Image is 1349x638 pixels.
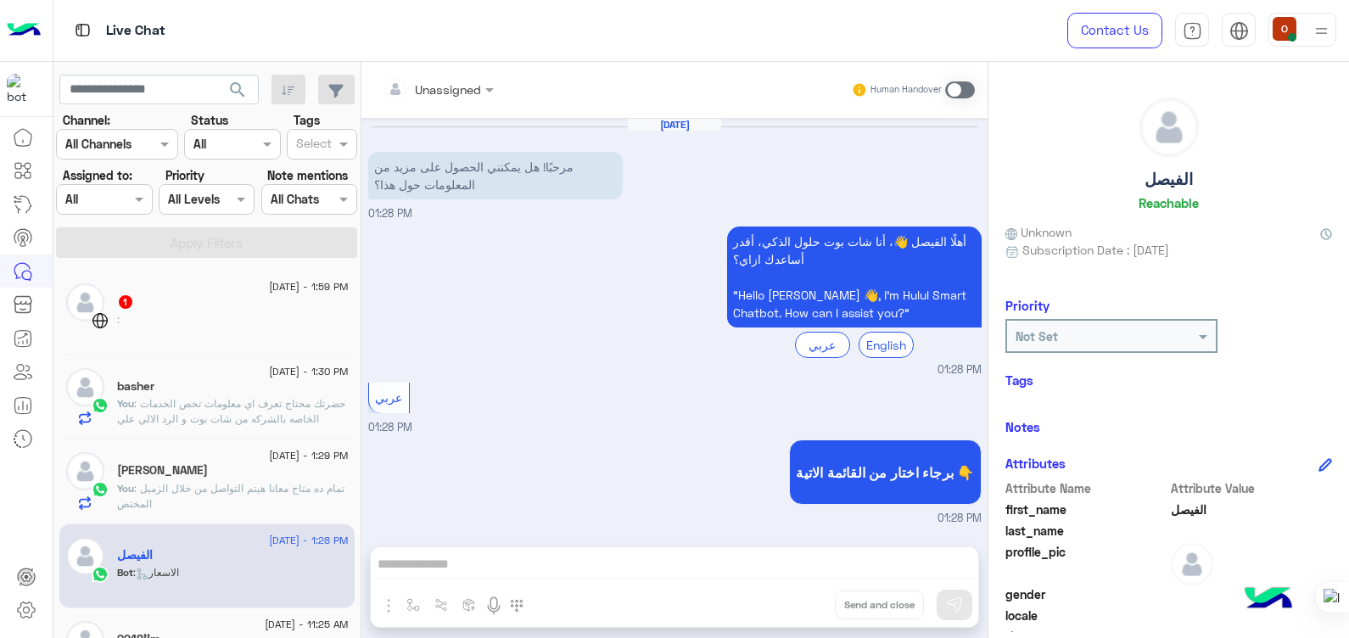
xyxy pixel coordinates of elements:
[1005,607,1167,624] span: locale
[119,295,132,309] span: 1
[117,379,154,394] h5: basher
[191,111,228,129] label: Status
[938,362,982,378] span: 01:28 PM
[269,364,348,379] span: [DATE] - 1:30 PM
[1171,607,1333,624] span: null
[267,166,348,184] label: Note mentions
[628,119,721,131] h6: [DATE]
[1005,501,1167,518] span: first_name
[66,452,104,490] img: defaultAdmin.png
[92,481,109,498] img: WhatsApp
[1005,298,1050,313] h6: Priority
[1067,13,1162,48] a: Contact Us
[117,482,344,510] span: تمام ده متاح معانا هيتم التواصل من خلال الزميل المختص
[1005,456,1066,471] h6: Attributes
[63,111,110,129] label: Channel:
[269,448,348,463] span: [DATE] - 1:29 PM
[1145,170,1193,189] h5: الفيصل
[1005,223,1072,241] span: Unknown
[66,368,104,406] img: defaultAdmin.png
[1005,585,1167,603] span: gender
[1005,372,1332,388] h6: Tags
[368,421,412,434] span: 01:28 PM
[106,20,165,42] p: Live Chat
[133,566,179,579] span: : الاسعار
[1229,21,1249,41] img: tab
[1171,479,1333,497] span: Attribute Value
[294,111,320,129] label: Tags
[870,83,942,97] small: Human Handover
[859,332,914,358] div: English
[1005,543,1167,582] span: profile_pic
[1140,98,1198,156] img: defaultAdmin.png
[117,313,120,326] span: :
[796,464,974,480] span: برجاء اختار من القائمة الاتية 👇
[56,227,357,258] button: Apply Filters
[1171,585,1333,603] span: null
[72,20,93,41] img: tab
[92,397,109,414] img: WhatsApp
[1139,195,1199,210] h6: Reachable
[117,463,208,478] h5: Ahmed Alsousi
[117,397,345,440] span: حضرتك محتاج تعرف اي معلومات تخص الخدمات الخاصه بالشركه من شات بوت و الرد الالي علي العملاء ؟
[294,134,332,156] div: Select
[1171,501,1333,518] span: الفيصل
[727,227,982,327] p: 11/9/2025, 1:28 PM
[92,312,109,329] img: WebChat
[1239,570,1298,630] img: hulul-logo.png
[7,74,37,104] img: 114004088273201
[1022,241,1169,259] span: Subscription Date : [DATE]
[117,482,134,495] span: You
[1175,13,1209,48] a: tab
[1005,479,1167,497] span: Attribute Name
[368,152,623,199] p: 11/9/2025, 1:28 PM
[117,566,133,579] span: Bot
[1171,543,1213,585] img: defaultAdmin.png
[269,279,348,294] span: [DATE] - 1:59 PM
[217,75,259,111] button: search
[66,537,104,575] img: defaultAdmin.png
[66,283,104,322] img: defaultAdmin.png
[269,533,348,548] span: [DATE] - 1:28 PM
[1311,20,1332,42] img: profile
[1273,17,1296,41] img: userImage
[795,332,850,358] div: عربي
[117,548,153,562] h5: الفيصل
[117,397,134,410] span: You
[227,80,248,100] span: search
[1005,419,1040,434] h6: Notes
[165,166,204,184] label: Priority
[1005,522,1167,540] span: last_name
[63,166,132,184] label: Assigned to:
[938,511,982,527] span: 01:28 PM
[368,207,412,220] span: 01:28 PM
[92,566,109,583] img: WhatsApp
[375,390,402,405] span: عربي
[835,590,924,619] button: Send and close
[265,617,348,632] span: [DATE] - 11:25 AM
[7,13,41,48] img: Logo
[1183,21,1202,41] img: tab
